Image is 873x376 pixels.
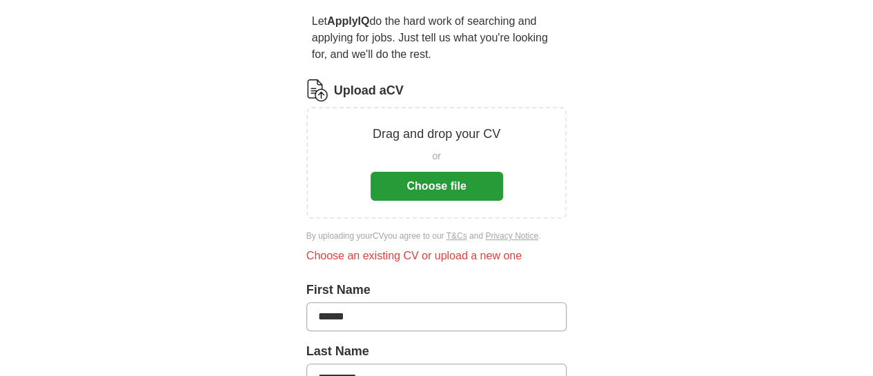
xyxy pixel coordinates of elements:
[306,342,567,361] label: Last Name
[432,149,440,164] span: or
[485,231,538,241] a: Privacy Notice
[371,172,503,201] button: Choose file
[334,81,404,100] label: Upload a CV
[306,281,567,299] label: First Name
[327,15,369,27] strong: ApplyIQ
[306,230,567,242] div: By uploading your CV you agree to our and .
[373,125,500,144] p: Drag and drop your CV
[306,8,567,68] p: Let do the hard work of searching and applying for jobs. Just tell us what you're looking for, an...
[306,248,567,264] div: Choose an existing CV or upload a new one
[306,79,328,101] img: CV Icon
[447,231,467,241] a: T&Cs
